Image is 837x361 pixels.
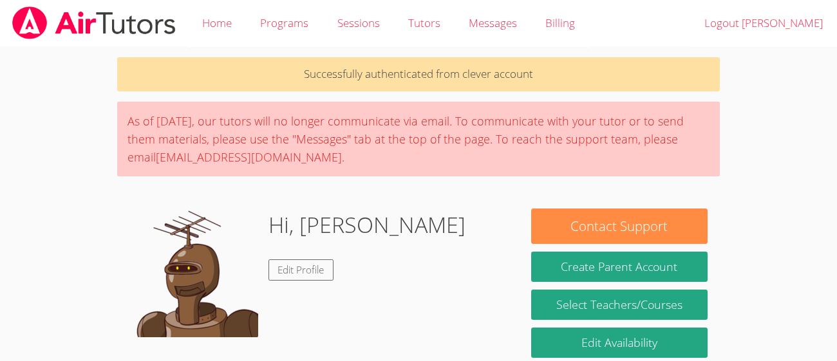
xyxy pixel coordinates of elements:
span: Messages [469,15,517,30]
div: As of [DATE], our tutors will no longer communicate via email. To communicate with your tutor or ... [117,102,720,176]
a: Edit Availability [531,328,708,358]
button: Contact Support [531,208,708,244]
a: Select Teachers/Courses [531,290,708,320]
img: airtutors_banner-c4298cdbf04f3fff15de1276eac7730deb9818008684d7c2e4769d2f7ddbe033.png [11,6,177,39]
button: Create Parent Account [531,252,708,282]
a: Edit Profile [268,259,334,281]
h1: Hi, [PERSON_NAME] [268,208,466,241]
p: Successfully authenticated from clever account [117,57,720,91]
img: default.png [129,208,258,337]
